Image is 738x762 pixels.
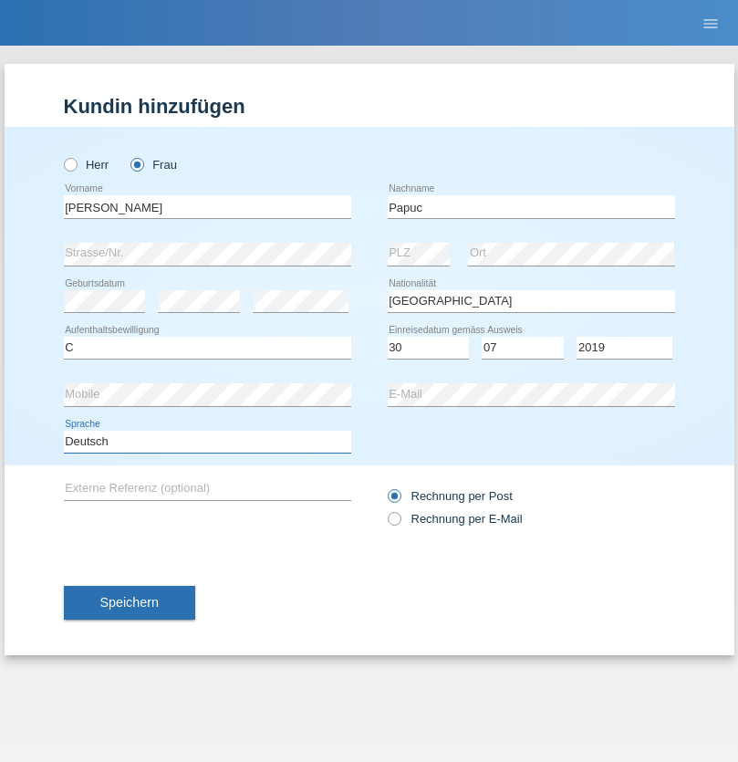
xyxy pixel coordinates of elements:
input: Frau [130,158,142,170]
label: Herr [64,158,109,172]
span: Speichern [100,595,159,610]
label: Rechnung per E-Mail [388,512,523,526]
input: Herr [64,158,76,170]
input: Rechnung per Post [388,489,400,512]
button: Speichern [64,586,195,621]
input: Rechnung per E-Mail [388,512,400,535]
a: menu [692,17,729,28]
label: Rechnung per Post [388,489,513,503]
label: Frau [130,158,177,172]
h1: Kundin hinzufügen [64,95,675,118]
i: menu [702,15,720,33]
